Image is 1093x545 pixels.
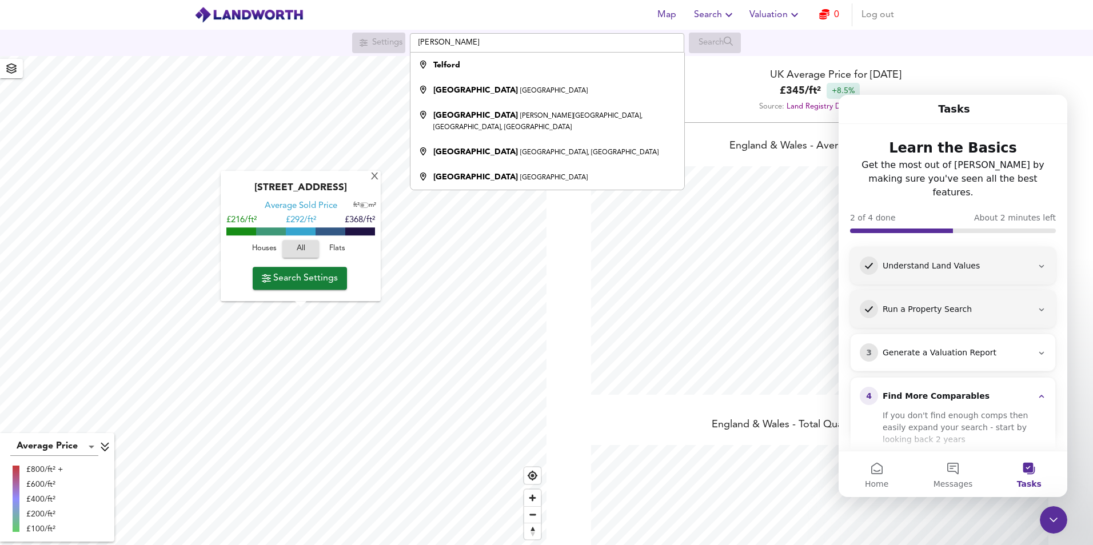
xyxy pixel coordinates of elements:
[524,506,541,523] button: Zoom out
[839,95,1067,497] iframe: Intercom live chat
[265,201,337,213] div: Average Sold Price
[226,183,375,201] div: [STREET_ADDRESS]
[1040,506,1067,534] iframe: Intercom live chat
[194,6,304,23] img: logo
[370,172,380,183] div: X
[249,243,280,256] span: Houses
[780,83,821,99] b: £ 345 / ft²
[369,203,376,209] span: m²
[861,7,894,23] span: Log out
[827,83,860,99] div: +8.5%
[345,217,375,225] span: £368/ft²
[226,217,257,225] span: £216/ft²
[433,61,460,69] strong: Telford
[524,507,541,523] span: Zoom out
[26,523,63,535] div: £100/ft²
[286,217,316,225] span: £ 292/ft²
[520,149,659,156] small: [GEOGRAPHIC_DATA], [GEOGRAPHIC_DATA]
[745,3,806,26] button: Valuation
[253,267,347,290] button: Search Settings
[811,3,847,26] button: 0
[282,241,319,258] button: All
[524,523,541,539] span: Reset bearing to north
[410,33,684,53] input: Enter a location...
[524,467,541,484] button: Find my location
[262,270,338,286] span: Search Settings
[26,479,63,490] div: £600/ft²
[694,7,736,23] span: Search
[353,203,360,209] span: ft²
[648,3,685,26] button: Map
[524,490,541,506] button: Zoom in
[10,438,98,456] div: Average Price
[288,243,313,256] span: All
[787,103,881,110] a: Land Registry Data - [DATE]
[433,148,518,156] strong: [GEOGRAPHIC_DATA]
[546,139,1093,155] div: England & Wales - Average £/ ft² History
[524,523,541,539] button: Reset bearing to north
[520,174,588,181] small: [GEOGRAPHIC_DATA]
[819,7,839,23] a: 0
[689,3,740,26] button: Search
[546,99,1093,114] div: Source:
[433,86,518,94] strong: [GEOGRAPHIC_DATA]
[546,418,1093,434] div: England & Wales - Total Quarterly Sales History
[857,3,899,26] button: Log out
[26,508,63,520] div: £200/ft²
[246,241,282,258] button: Houses
[653,7,680,23] span: Map
[433,111,518,119] strong: [GEOGRAPHIC_DATA]
[26,464,63,475] div: £800/ft² +
[319,241,356,258] button: Flats
[689,33,741,53] div: Search for a location first or explore the map
[433,173,518,181] strong: [GEOGRAPHIC_DATA]
[322,243,353,256] span: Flats
[433,113,643,131] small: [PERSON_NAME][GEOGRAPHIC_DATA], [GEOGRAPHIC_DATA], [GEOGRAPHIC_DATA]
[749,7,801,23] span: Valuation
[26,494,63,505] div: £400/ft²
[520,87,588,94] small: [GEOGRAPHIC_DATA]
[546,67,1093,83] div: UK Average Price for [DATE]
